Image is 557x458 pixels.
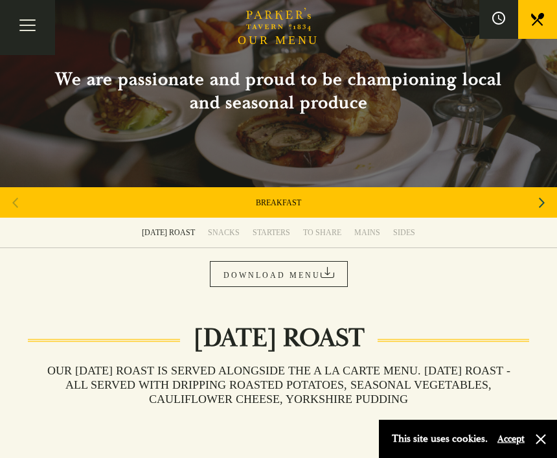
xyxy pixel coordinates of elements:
[497,433,525,445] button: Accept
[354,227,380,238] div: MAINS
[253,227,290,238] div: STARTERS
[135,218,201,247] a: [DATE] ROAST
[28,363,529,406] h3: Our [DATE] roast is served alongside the A La Carte menu. [DATE] ROAST - All served with dripping...
[392,429,488,448] p: This site uses cookies.
[201,218,246,247] a: SNACKS
[142,227,195,238] div: [DATE] ROAST
[256,198,301,208] a: BREAKFAST
[303,227,341,238] div: TO SHARE
[393,227,415,238] div: SIDES
[238,34,319,48] h1: OUR MENU
[387,218,422,247] a: SIDES
[297,218,348,247] a: TO SHARE
[246,218,297,247] a: STARTERS
[39,68,518,115] h2: We are passionate and proud to be championing local and seasonal produce
[533,189,551,217] div: Next slide
[210,261,348,287] a: DOWNLOAD MENU
[534,433,547,446] button: Close and accept
[208,227,240,238] div: SNACKS
[348,218,387,247] a: MAINS
[180,323,378,354] h2: [DATE] ROAST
